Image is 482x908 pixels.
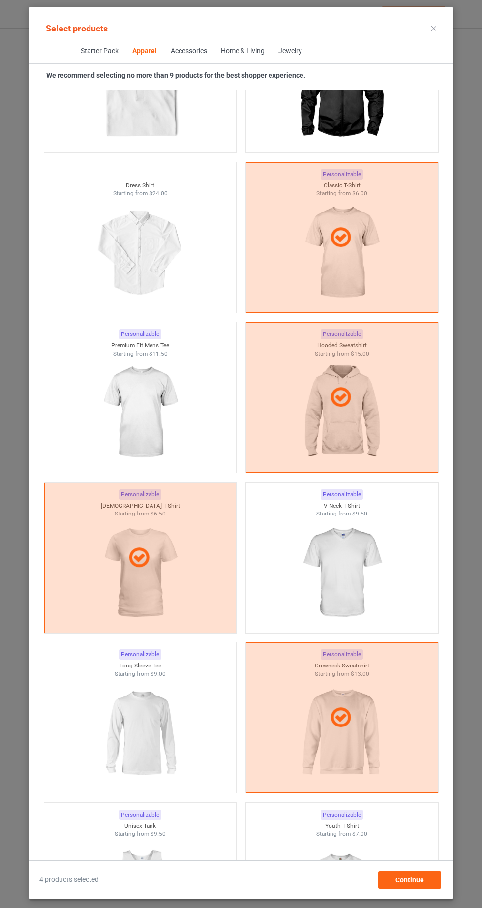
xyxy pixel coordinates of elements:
[96,678,184,788] img: regular.jpg
[220,46,264,56] div: Home & Living
[352,510,367,517] span: $9.50
[246,830,438,838] div: Starting from
[395,876,424,884] span: Continue
[119,329,161,339] div: Personalizable
[44,822,237,830] div: Unisex Tank
[46,71,305,79] strong: We recommend selecting no more than 9 products for the best shopper experience.
[39,875,99,885] span: 4 products selected
[149,350,167,357] span: $11.50
[246,822,438,830] div: Youth T-Shirt
[246,502,438,510] div: V-Neck T-Shirt
[44,830,237,838] div: Starting from
[96,198,184,308] img: regular.jpg
[246,510,438,518] div: Starting from
[46,23,108,33] span: Select products
[44,341,237,350] div: Premium Fit Mens Tee
[44,189,237,198] div: Starting from
[132,46,156,56] div: Apparel
[44,670,237,678] div: Starting from
[149,190,167,197] span: $24.00
[321,489,363,500] div: Personalizable
[151,670,166,677] span: $9.00
[278,46,301,56] div: Jewelry
[73,39,125,63] span: Starter Pack
[96,358,184,468] img: regular.jpg
[170,46,207,56] div: Accessories
[96,37,184,148] img: regular.jpg
[298,37,386,148] img: regular.jpg
[44,350,237,358] div: Starting from
[352,830,367,837] span: $7.00
[119,810,161,820] div: Personalizable
[378,871,441,889] div: Continue
[119,649,161,660] div: Personalizable
[44,182,237,190] div: Dress Shirt
[321,810,363,820] div: Personalizable
[298,518,386,628] img: regular.jpg
[44,662,237,670] div: Long Sleeve Tee
[151,830,166,837] span: $9.50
